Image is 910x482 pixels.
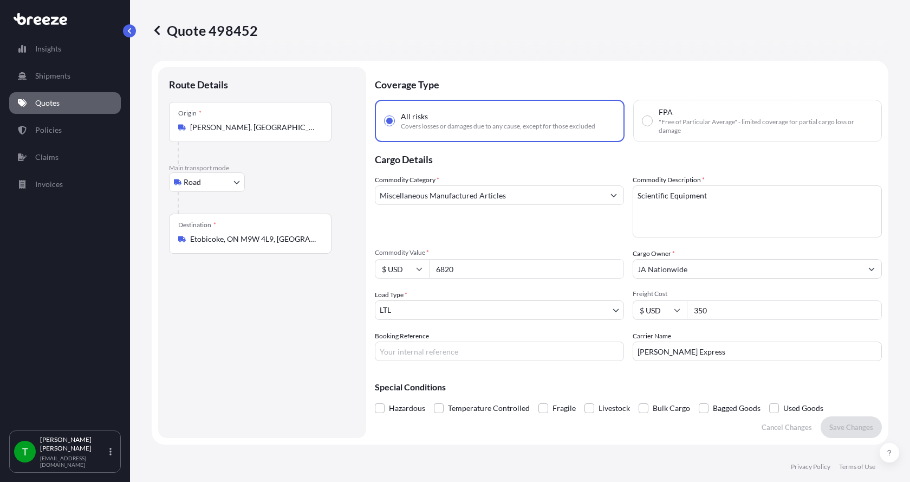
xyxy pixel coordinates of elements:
[401,111,428,122] span: All risks
[35,179,63,190] p: Invoices
[375,300,624,320] button: LTL
[40,435,107,453] p: [PERSON_NAME] [PERSON_NAME]
[633,259,862,279] input: Full name
[375,175,439,185] label: Commodity Category
[375,331,429,342] label: Booking Reference
[389,400,425,416] span: Hazardous
[375,142,882,175] p: Cargo Details
[633,175,705,185] label: Commodity Description
[448,400,530,416] span: Temperature Controlled
[190,122,318,133] input: Origin
[9,92,121,114] a: Quotes
[821,416,882,438] button: Save Changes
[599,400,630,416] span: Livestock
[40,455,107,468] p: [EMAIL_ADDRESS][DOMAIN_NAME]
[633,248,675,259] label: Cargo Owner
[169,172,245,192] button: Select transport
[178,221,216,229] div: Destination
[9,119,121,141] a: Policies
[169,78,228,91] p: Route Details
[375,290,407,300] span: Load Type
[429,259,624,279] input: Type amount
[35,152,58,163] p: Claims
[653,400,690,416] span: Bulk Cargo
[791,462,830,471] a: Privacy Policy
[375,67,882,100] p: Coverage Type
[659,118,873,135] span: "Free of Particular Average" - limited coverage for partial cargo loss or damage
[633,331,671,342] label: Carrier Name
[9,38,121,60] a: Insights
[375,248,624,257] span: Commodity Value
[22,446,28,457] span: T
[862,259,881,279] button: Show suggestions
[9,173,121,195] a: Invoices
[178,109,201,118] div: Origin
[152,22,258,39] p: Quote 498452
[552,400,576,416] span: Fragile
[687,300,882,320] input: Enter amount
[35,125,62,136] p: Policies
[633,342,882,361] input: Enter name
[375,185,604,205] input: Select a commodity type
[401,122,595,131] span: Covers losses or damages due to any cause, except for those excluded
[604,185,623,205] button: Show suggestions
[829,422,873,433] p: Save Changes
[839,462,875,471] a: Terms of Use
[35,98,60,108] p: Quotes
[190,234,318,245] input: Destination
[642,116,652,126] input: FPA"Free of Particular Average" - limited coverage for partial cargo loss or damage
[633,290,882,298] span: Freight Cost
[762,422,812,433] p: Cancel Changes
[375,383,882,391] p: Special Conditions
[659,107,673,118] span: FPA
[380,305,391,316] span: LTL
[9,65,121,87] a: Shipments
[783,400,823,416] span: Used Goods
[35,43,61,54] p: Insights
[184,177,201,188] span: Road
[169,164,355,172] p: Main transport mode
[9,146,121,168] a: Claims
[633,185,882,237] textarea: Scientific Equipment
[753,416,821,438] button: Cancel Changes
[385,116,394,126] input: All risksCovers losses or damages due to any cause, except for those excluded
[713,400,760,416] span: Bagged Goods
[375,342,624,361] input: Your internal reference
[35,70,70,81] p: Shipments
